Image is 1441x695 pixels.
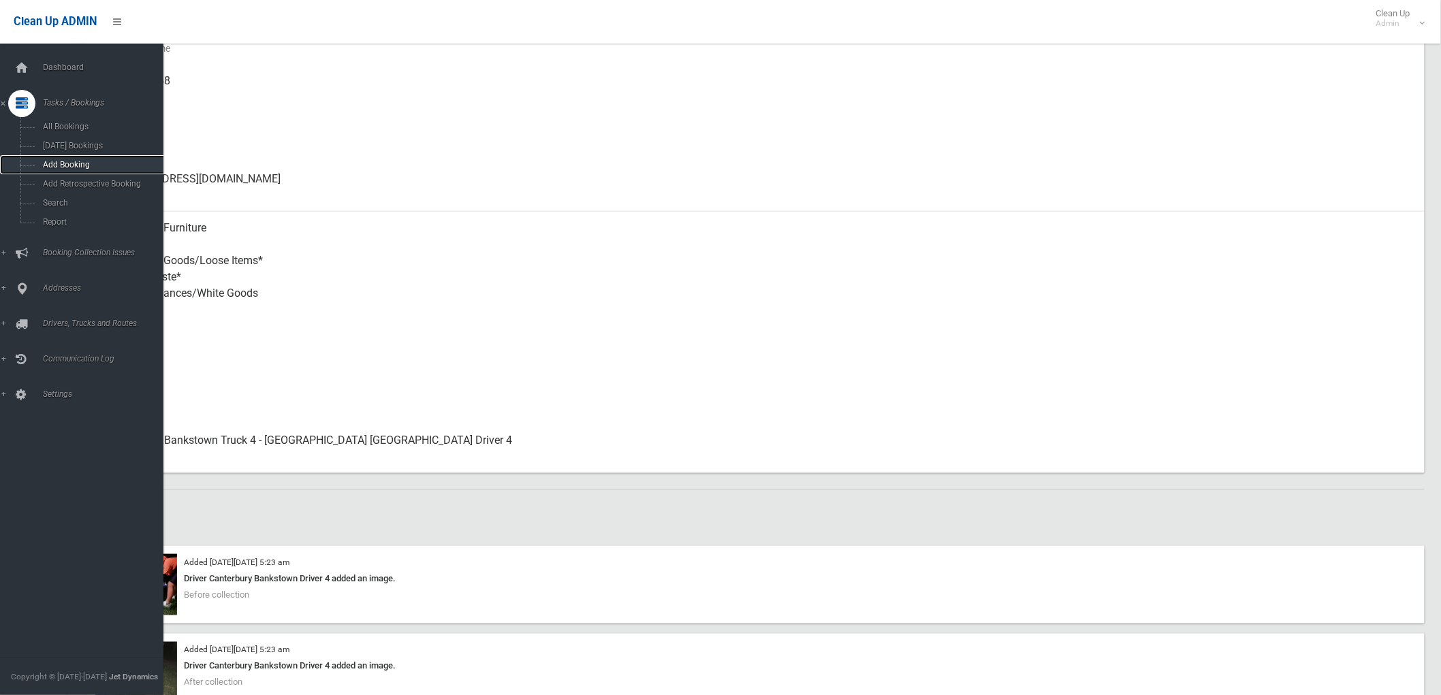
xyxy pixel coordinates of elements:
[39,283,175,293] span: Addresses
[184,645,289,655] small: Added [DATE][DATE] 5:23 am
[39,122,163,131] span: All Bookings
[39,389,175,399] span: Settings
[109,89,1414,106] small: Mobile
[109,65,1414,114] div: 0426719248
[109,326,1414,375] div: No
[39,63,175,72] span: Dashboard
[39,198,163,208] span: Search
[60,506,1425,524] h2: Images
[14,15,97,28] span: Clean Up ADMIN
[109,375,1414,424] div: Collected
[1369,8,1424,29] span: Clean Up
[109,40,1414,56] small: Contact Name
[109,672,158,681] strong: Jet Dynamics
[184,677,242,688] span: After collection
[184,557,289,567] small: Added [DATE][DATE] 5:23 am
[39,98,175,108] span: Tasks / Bookings
[109,212,1414,326] div: Household Furniture Electronics Household Goods/Loose Items* Garden Waste* Metal Appliances/White...
[109,163,1414,212] div: [EMAIL_ADDRESS][DOMAIN_NAME]
[39,217,163,227] span: Report
[1376,18,1410,29] small: Admin
[184,589,249,600] span: Before collection
[95,658,1416,675] div: Driver Canterbury Bankstown Driver 4 added an image.
[39,319,175,328] span: Drivers, Trucks and Routes
[39,179,163,189] span: Add Retrospective Booking
[39,160,163,169] span: Add Booking
[109,138,1414,155] small: Landline
[39,354,175,363] span: Communication Log
[109,400,1414,416] small: Status
[109,114,1414,163] div: None given
[109,187,1414,204] small: Email
[39,141,163,150] span: [DATE] Bookings
[11,672,107,681] span: Copyright © [DATE]-[DATE]
[109,424,1414,473] div: Canterbury Bankstown Truck 4 - [GEOGRAPHIC_DATA] [GEOGRAPHIC_DATA] Driver 4
[39,248,175,257] span: Booking Collection Issues
[109,351,1414,367] small: Oversized
[109,302,1414,318] small: Items
[95,570,1416,587] div: Driver Canterbury Bankstown Driver 4 added an image.
[109,449,1414,465] small: Assigned To
[60,163,1425,212] a: [EMAIL_ADDRESS][DOMAIN_NAME]Email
